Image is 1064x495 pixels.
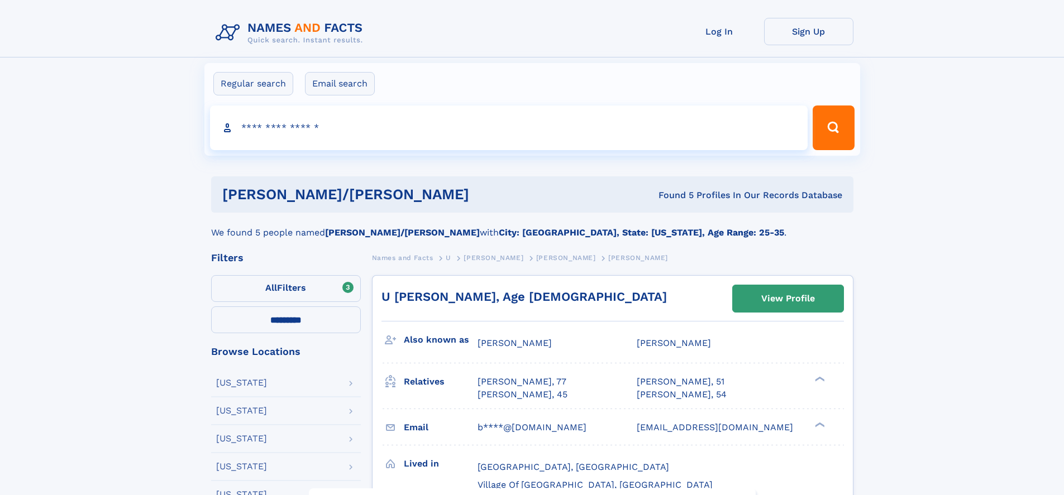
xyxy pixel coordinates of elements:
span: [PERSON_NAME] [464,254,523,262]
div: Filters [211,253,361,263]
div: [US_STATE] [216,434,267,443]
div: View Profile [761,286,815,311]
span: [PERSON_NAME] [478,338,552,348]
img: Logo Names and Facts [211,18,372,48]
a: [PERSON_NAME], 77 [478,376,566,388]
b: [PERSON_NAME]/[PERSON_NAME] [325,227,480,238]
span: [GEOGRAPHIC_DATA], [GEOGRAPHIC_DATA] [478,462,669,472]
a: Log In [675,18,764,45]
div: Browse Locations [211,347,361,357]
a: [PERSON_NAME] [536,251,596,265]
div: [US_STATE] [216,462,267,471]
div: ❯ [812,421,826,428]
label: Filters [211,275,361,302]
b: City: [GEOGRAPHIC_DATA], State: [US_STATE], Age Range: 25-35 [499,227,784,238]
a: [PERSON_NAME], 51 [637,376,724,388]
span: U [446,254,451,262]
h3: Relatives [404,372,478,391]
a: U [446,251,451,265]
div: [US_STATE] [216,406,267,415]
a: U [PERSON_NAME], Age [DEMOGRAPHIC_DATA] [381,290,667,304]
a: View Profile [733,285,843,312]
div: [US_STATE] [216,378,267,387]
label: Regular search [213,72,293,95]
span: [PERSON_NAME] [608,254,668,262]
a: [PERSON_NAME], 45 [478,388,567,401]
a: [PERSON_NAME] [464,251,523,265]
h1: [PERSON_NAME]/[PERSON_NAME] [222,188,564,201]
h3: Lived in [404,454,478,473]
span: [PERSON_NAME] [536,254,596,262]
a: Sign Up [764,18,853,45]
h3: Email [404,418,478,437]
div: We found 5 people named with . [211,213,853,239]
label: Email search [305,72,375,95]
span: [EMAIL_ADDRESS][DOMAIN_NAME] [637,422,793,432]
div: ❯ [812,376,826,383]
a: Names and Facts [372,251,433,265]
span: All [265,282,277,293]
input: search input [210,105,808,150]
span: Village Of [GEOGRAPHIC_DATA], [GEOGRAPHIC_DATA] [478,479,713,490]
h3: Also known as [404,330,478,349]
button: Search Button [813,105,854,150]
span: [PERSON_NAME] [637,338,711,348]
div: Found 5 Profiles In Our Records Database [564,189,842,201]
a: [PERSON_NAME], 54 [637,388,727,401]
